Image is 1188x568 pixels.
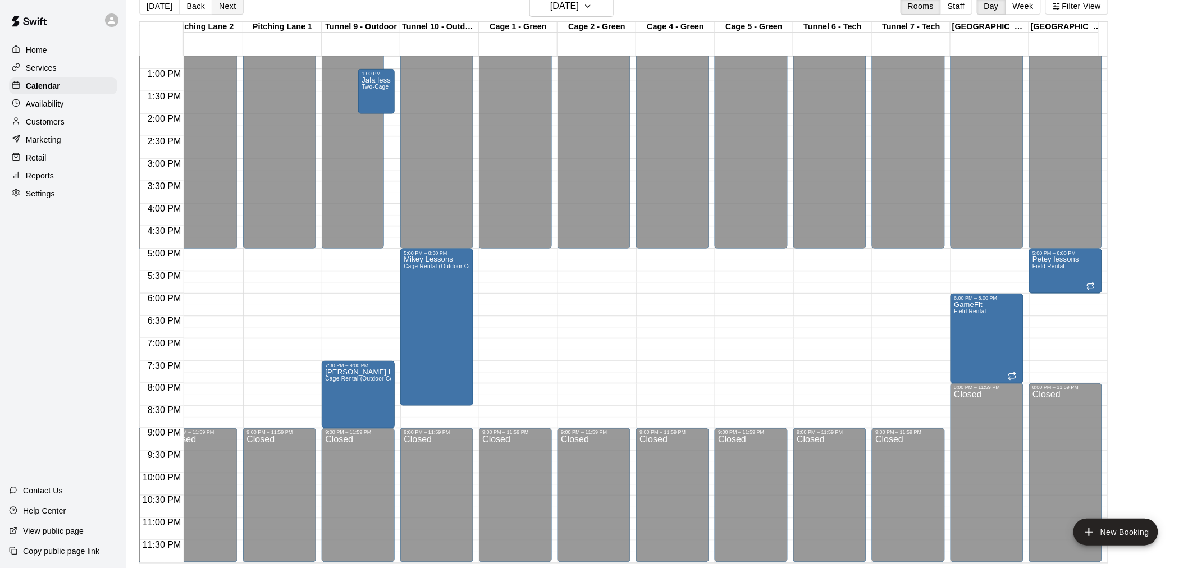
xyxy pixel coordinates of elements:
div: Closed [875,436,942,566]
div: 1:00 PM – 2:00 PM [362,71,391,76]
div: Closed [561,436,627,566]
span: 3:00 PM [145,159,184,168]
div: Cage 1 - Green [479,22,558,33]
div: 5:00 PM – 8:30 PM [404,250,470,256]
span: 3:30 PM [145,181,184,191]
span: Cage Rental (Outdoor Covered) [325,375,410,382]
div: 9:00 PM – 11:59 PM [718,430,784,436]
p: View public page [23,525,84,537]
a: Customers [9,113,117,130]
div: Pitching Lane 2 [165,22,243,33]
p: Settings [26,188,55,199]
div: 9:00 PM – 11:59 PM [482,430,549,436]
a: Reports [9,167,117,184]
span: 1:30 PM [145,91,184,101]
span: 10:00 PM [140,473,184,483]
div: [GEOGRAPHIC_DATA] [951,22,1029,33]
span: Field Rental [1032,263,1064,269]
div: 9:00 PM – 11:59 PM: Closed [636,428,709,562]
a: Marketing [9,131,117,148]
div: 9:00 PM – 11:59 PM: Closed [558,428,630,562]
span: 4:00 PM [145,204,184,213]
div: 9:00 PM – 11:59 PM [639,430,706,436]
span: 11:30 PM [140,540,184,550]
div: 9:00 PM – 11:59 PM [168,430,234,436]
div: 8:00 PM – 11:59 PM [954,385,1020,391]
div: Closed [404,436,470,566]
span: 8:00 PM [145,383,184,393]
div: Closed [718,436,784,566]
p: Copy public page link [23,546,99,557]
span: 6:00 PM [145,294,184,303]
span: 5:30 PM [145,271,184,281]
a: Settings [9,185,117,202]
div: Closed [797,436,863,566]
div: Closed [639,436,706,566]
div: Cage 2 - Green [558,22,636,33]
div: 9:00 PM – 11:59 PM: Closed [715,428,788,562]
a: Retail [9,149,117,166]
span: 6:30 PM [145,316,184,326]
div: Cage 5 - Green [715,22,793,33]
span: Two-Cage Rental (Outdoor Covered) [362,84,459,90]
div: Tunnel 10 - Outdoor [400,22,479,33]
span: Field Rental [954,308,986,314]
span: 10:30 PM [140,496,184,505]
span: 1:00 PM [145,69,184,79]
p: Services [26,62,57,74]
div: Closed [168,436,234,566]
div: 6:00 PM – 8:00 PM: GameFit [951,294,1023,383]
span: 2:30 PM [145,136,184,146]
div: Pitching Lane 1 [243,22,322,33]
p: Customers [26,116,65,127]
div: 9:00 PM – 11:59 PM: Closed [400,428,473,562]
div: 8:00 PM – 11:59 PM: Closed [951,383,1023,562]
div: 5:00 PM – 6:00 PM [1032,250,1099,256]
span: Cage Rental (Outdoor Covered) [404,263,488,269]
div: [GEOGRAPHIC_DATA] [1029,22,1108,33]
div: 8:00 PM – 11:59 PM: Closed [1029,383,1102,562]
span: 2:00 PM [145,114,184,123]
a: Availability [9,95,117,112]
span: 4:30 PM [145,226,184,236]
div: 6:00 PM – 8:00 PM [954,295,1020,301]
button: add [1073,519,1158,546]
div: 7:30 PM – 9:00 PM: Jalal Lessons [322,361,395,428]
span: 5:00 PM [145,249,184,258]
p: Availability [26,98,64,109]
div: 9:00 PM – 11:59 PM [246,430,313,436]
div: 9:00 PM – 11:59 PM: Closed [165,428,237,562]
div: 9:00 PM – 11:59 PM [325,430,391,436]
span: Recurring event [1008,372,1017,381]
span: 8:30 PM [145,406,184,415]
a: Home [9,42,117,58]
p: Marketing [26,134,61,145]
div: 9:00 PM – 11:59 PM: Closed [243,428,316,562]
div: Tunnel 9 - Outdoor [322,22,400,33]
div: 9:00 PM – 11:59 PM [404,430,470,436]
p: Reports [26,170,54,181]
div: 9:00 PM – 11:59 PM: Closed [479,428,552,562]
p: Home [26,44,47,56]
div: Tunnel 7 - Tech [872,22,951,33]
div: 9:00 PM – 11:59 PM [561,430,627,436]
p: Retail [26,152,47,163]
a: Services [9,59,117,76]
div: Tunnel 6 - Tech [793,22,872,33]
span: Recurring event [1086,282,1095,291]
div: 5:00 PM – 6:00 PM: Petey lessons [1029,249,1102,294]
a: Calendar [9,77,117,94]
span: 11:00 PM [140,518,184,528]
div: 9:00 PM – 11:59 PM: Closed [322,428,395,562]
p: Help Center [23,505,66,516]
span: 7:30 PM [145,361,184,370]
